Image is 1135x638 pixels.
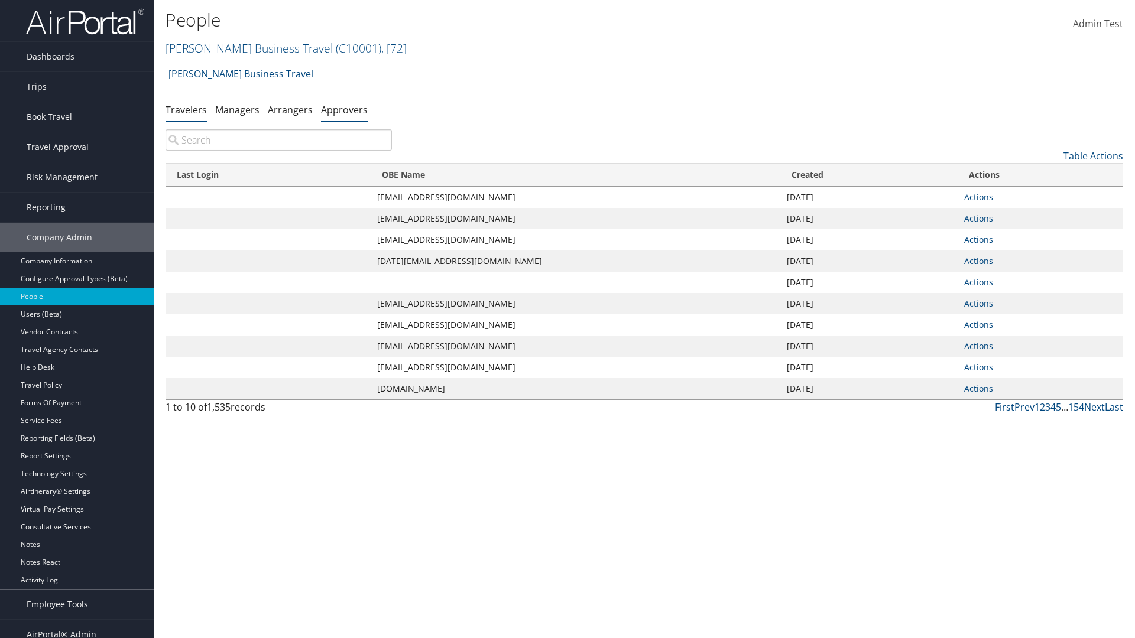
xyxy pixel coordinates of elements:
[207,401,231,414] span: 1,535
[27,42,74,71] span: Dashboards
[26,8,144,35] img: airportal-logo.png
[268,103,313,116] a: Arrangers
[166,40,407,56] a: [PERSON_NAME] Business Travel
[1061,401,1068,414] span: …
[27,162,98,192] span: Risk Management
[166,129,392,151] input: Search
[166,8,804,32] h1: People
[321,103,368,116] a: Approvers
[1056,401,1061,414] a: 5
[781,378,958,399] td: [DATE]
[1045,401,1050,414] a: 3
[166,400,392,420] div: 1 to 10 of records
[781,272,958,293] td: [DATE]
[371,357,781,378] td: [EMAIL_ADDRESS][DOMAIN_NAME]
[781,336,958,357] td: [DATE]
[27,102,72,132] span: Book Travel
[781,187,958,208] td: [DATE]
[27,590,88,619] span: Employee Tools
[1014,401,1035,414] a: Prev
[1105,401,1123,414] a: Last
[168,62,313,86] a: [PERSON_NAME] Business Travel
[781,293,958,314] td: [DATE]
[1073,17,1123,30] span: Admin Test
[964,340,993,351] a: Actions
[964,234,993,245] a: Actions
[27,193,66,222] span: Reporting
[371,293,781,314] td: [EMAIL_ADDRESS][DOMAIN_NAME]
[371,314,781,336] td: [EMAIL_ADDRESS][DOMAIN_NAME]
[964,255,993,266] a: Actions
[781,314,958,336] td: [DATE]
[1035,401,1040,414] a: 1
[958,164,1123,187] th: Actions
[166,103,207,116] a: Travelers
[1063,149,1123,162] a: Table Actions
[1073,6,1123,43] a: Admin Test
[371,378,781,399] td: [DOMAIN_NAME]
[27,223,92,252] span: Company Admin
[27,132,89,162] span: Travel Approval
[1040,401,1045,414] a: 2
[964,383,993,394] a: Actions
[781,229,958,250] td: [DATE]
[371,250,781,272] td: [DATE][EMAIL_ADDRESS][DOMAIN_NAME]
[781,164,958,187] th: Created: activate to sort column ascending
[781,208,958,229] td: [DATE]
[371,229,781,250] td: [EMAIL_ADDRESS][DOMAIN_NAME]
[371,336,781,357] td: [EMAIL_ADDRESS][DOMAIN_NAME]
[381,40,407,56] span: , [ 72 ]
[336,40,381,56] span: ( C10001 )
[964,298,993,309] a: Actions
[781,357,958,378] td: [DATE]
[964,362,993,373] a: Actions
[371,164,781,187] th: OBE Name: activate to sort column ascending
[964,213,993,224] a: Actions
[995,401,1014,414] a: First
[964,276,993,288] a: Actions
[781,250,958,272] td: [DATE]
[1050,401,1056,414] a: 4
[1084,401,1105,414] a: Next
[166,164,371,187] th: Last Login: activate to sort column ascending
[371,208,781,229] td: [EMAIL_ADDRESS][DOMAIN_NAME]
[371,187,781,208] td: [EMAIL_ADDRESS][DOMAIN_NAME]
[27,72,47,102] span: Trips
[215,103,260,116] a: Managers
[964,319,993,330] a: Actions
[964,191,993,203] a: Actions
[1068,401,1084,414] a: 154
